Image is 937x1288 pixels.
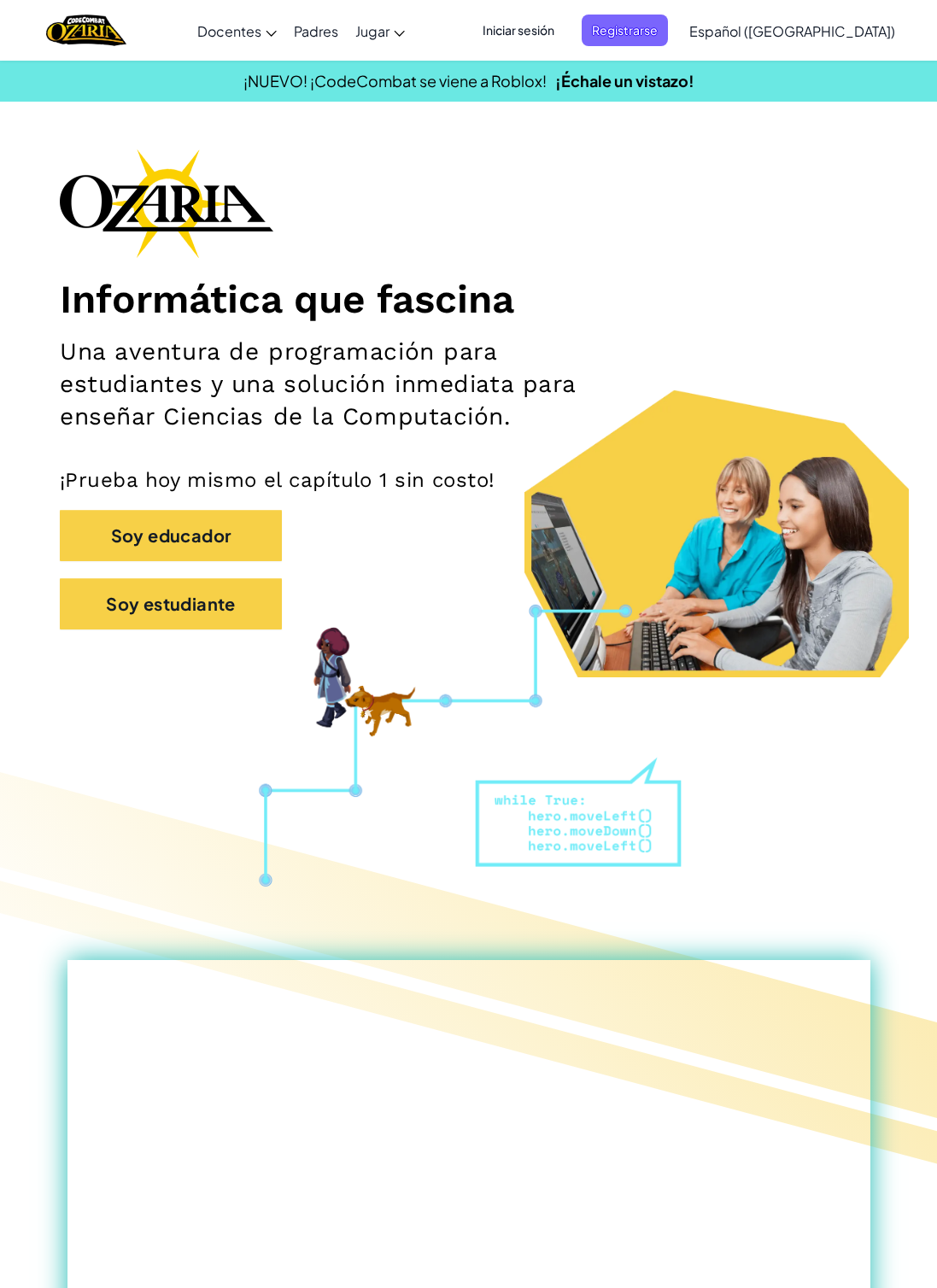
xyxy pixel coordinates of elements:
[347,8,413,54] a: Jugar
[60,275,877,323] h1: Informática que fascina
[285,8,347,54] a: Padres
[197,22,261,40] span: Docentes
[472,15,565,46] button: Iniciar sesión
[689,22,895,40] span: Español ([GEOGRAPHIC_DATA])
[60,467,877,493] p: ¡Prueba hoy mismo el capítulo 1 sin costo!
[60,578,282,629] button: Soy estudiante
[60,336,607,433] h2: Una aventura de programación para estudiantes y una solución inmediata para enseñar Ciencias de l...
[60,149,273,258] img: Ozaria branding logo
[355,22,389,40] span: Jugar
[46,13,126,48] a: Ozaria by CodeCombat logo
[60,510,282,561] button: Soy educador
[555,71,694,91] a: ¡Échale un vistazo!
[582,15,668,46] button: Registrarse
[243,71,547,91] span: ¡NUEVO! ¡CodeCombat se viene a Roblox!
[46,13,126,48] img: Home
[681,8,904,54] a: Español ([GEOGRAPHIC_DATA])
[189,8,285,54] a: Docentes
